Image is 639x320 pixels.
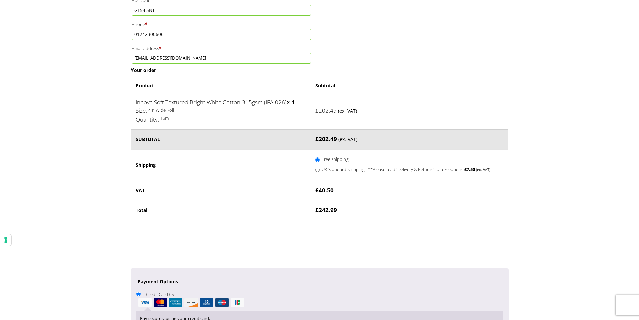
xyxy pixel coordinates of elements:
[231,298,244,307] img: jcb
[131,93,311,129] td: Innova Soft Textured Bright White Cotton 315gsm (IFA-026)
[315,107,337,115] bdi: 202.49
[131,67,509,73] h3: Your order
[136,115,159,124] dt: Quantity:
[132,20,311,29] label: Phone
[311,79,508,92] th: Subtotal
[464,166,475,172] bdi: 7.50
[315,206,319,214] span: £
[287,98,295,106] strong: × 1
[132,44,311,53] label: Email address
[131,181,311,200] th: VAT
[315,186,319,194] span: £
[136,106,307,114] p: 44" Wide Roll
[315,186,334,194] bdi: 40.50
[131,79,311,92] th: Product
[322,155,491,163] label: Free shipping
[315,107,319,115] span: £
[215,298,229,307] img: maestro
[131,200,311,219] th: Total
[169,298,182,307] img: amex
[131,228,233,254] iframe: reCAPTCHA
[476,167,490,172] small: (ex. VAT)
[338,108,357,114] small: (ex. VAT)
[184,298,198,307] img: discover
[136,291,503,307] label: Credit Card CS
[131,129,311,149] th: Subtotal
[131,149,311,180] th: Shipping
[338,136,357,142] small: (ex. VAT)
[464,166,467,172] span: £
[154,298,167,307] img: mastercard
[315,206,337,214] bdi: 242.99
[315,135,337,143] bdi: 202.49
[136,106,147,115] dt: Size:
[315,135,319,143] span: £
[200,298,213,307] img: dinersclub
[322,165,491,173] label: UK Standard shipping - **Please read 'Delivery & Returns' for exceptions:
[138,298,152,307] img: visa
[136,114,307,122] p: 15m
